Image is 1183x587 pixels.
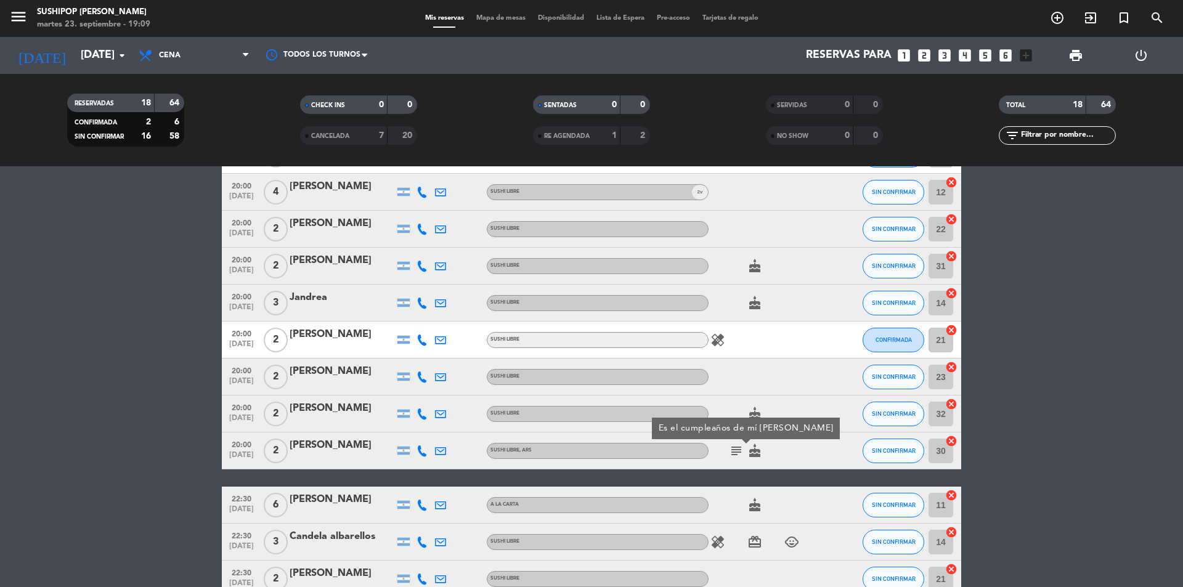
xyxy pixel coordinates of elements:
strong: 2 [146,118,151,126]
i: cancel [945,287,957,299]
i: cake [747,407,762,421]
strong: 64 [169,99,182,107]
button: SIN CONFIRMAR [863,439,924,463]
span: SUSHI LIBRE [490,411,519,416]
i: [DATE] [9,42,75,69]
strong: 0 [845,100,850,109]
strong: 0 [873,100,880,109]
span: 2 [697,188,700,196]
i: looks_one [896,47,912,63]
input: Filtrar por nombre... [1020,129,1115,142]
i: cancel [945,176,957,188]
span: [DATE] [226,505,257,519]
span: SENTADAS [544,102,577,108]
span: Reservas para [806,49,892,62]
span: SIN CONFIRMAR [872,447,916,454]
span: v [692,185,708,200]
strong: 0 [407,100,415,109]
i: cake [747,443,762,458]
span: [DATE] [226,451,257,465]
span: [DATE] [226,303,257,317]
strong: 6 [174,118,182,126]
span: SIN CONFIRMAR [872,538,916,545]
i: add_box [1018,47,1034,63]
span: SIN CONFIRMAR [872,373,916,380]
strong: 18 [141,99,151,107]
span: RESERVADAS [75,100,114,107]
span: SIN CONFIRMAR [872,299,916,306]
span: SUSHI LIBRE [490,300,519,305]
span: 2 [264,402,288,426]
strong: 1 [612,131,617,140]
span: 3 [264,291,288,315]
span: [DATE] [226,192,257,206]
div: [PERSON_NAME] [290,179,394,195]
i: looks_4 [957,47,973,63]
div: Sushipop [PERSON_NAME] [37,6,150,18]
div: [PERSON_NAME] [290,253,394,269]
span: SUSHI LIBRE [490,337,519,342]
span: , ARS [519,448,532,453]
span: Mapa de mesas [470,15,532,22]
span: [DATE] [226,229,257,243]
i: cake [747,259,762,273]
strong: 18 [1073,100,1083,109]
span: Disponibilidad [532,15,590,22]
button: SIN CONFIRMAR [863,365,924,389]
span: CONFIRMADA [75,119,117,126]
i: looks_3 [937,47,953,63]
button: SIN CONFIRMAR [863,530,924,554]
span: SIN CONFIRMAR [872,410,916,417]
i: cancel [945,563,957,575]
span: print [1068,48,1083,63]
i: cancel [945,526,957,538]
span: 20:00 [226,400,257,414]
div: martes 23. septiembre - 19:09 [37,18,150,31]
span: 20:00 [226,215,257,229]
button: SIN CONFIRMAR [863,291,924,315]
button: SIN CONFIRMAR [863,493,924,517]
i: looks_6 [998,47,1014,63]
span: 2 [264,439,288,463]
i: cake [747,296,762,310]
i: healing [710,535,725,549]
span: SIN CONFIRMAR [872,262,916,269]
span: SIN CONFIRMAR [872,188,916,195]
div: [PERSON_NAME] [290,492,394,508]
span: 2 [264,254,288,278]
button: CONFIRMADA [863,328,924,352]
i: menu [9,7,28,26]
div: Candela albarellos [290,528,394,544]
i: healing [710,333,725,347]
i: child_care [784,535,799,549]
span: Cena [159,51,181,60]
div: [PERSON_NAME] [290,400,394,416]
span: SIN CONFIRMAR [872,501,916,508]
span: [DATE] [226,377,257,391]
strong: 0 [873,131,880,140]
span: SERVIDAS [777,102,807,108]
span: CONFIRMADA [876,336,912,343]
span: [DATE] [226,414,257,428]
i: exit_to_app [1083,10,1098,25]
button: SIN CONFIRMAR [863,217,924,241]
span: 22:30 [226,528,257,542]
span: [DATE] [226,266,257,280]
span: Pre-acceso [651,15,696,22]
span: CHECK INS [311,102,345,108]
span: 6 [264,493,288,517]
strong: 0 [845,131,850,140]
span: SUSHI LIBRE [490,448,532,453]
span: 20:00 [226,326,257,340]
span: 2 [264,217,288,241]
span: SUSHI LIBRE [490,226,519,231]
span: 22:30 [226,491,257,505]
i: search [1150,10,1165,25]
span: SUSHI LIBRE [490,374,519,379]
i: filter_list [1005,128,1020,143]
div: [PERSON_NAME] [290,437,394,453]
strong: 0 [640,100,648,109]
span: 20:00 [226,289,257,303]
i: cancel [945,398,957,410]
i: looks_two [916,47,932,63]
